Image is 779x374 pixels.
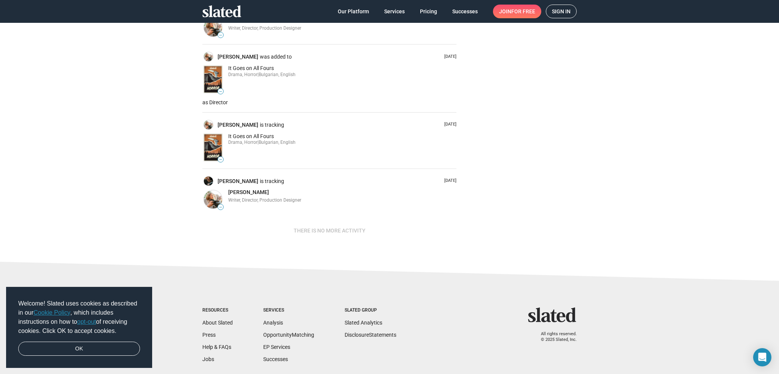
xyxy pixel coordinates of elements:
a: [PERSON_NAME] [218,178,260,185]
span: Bulgarian, English [259,140,296,145]
span: Welcome! Slated uses cookies as described in our , which includes instructions on how to of recei... [18,299,140,336]
a: Successes [263,356,288,362]
button: There is no more activity [288,224,372,237]
a: Pricing [414,5,443,18]
a: dismiss cookie message [18,342,140,356]
img: Erik V. Lund [204,190,222,208]
span: Writer, Director, Production Designer [228,197,301,203]
img: Erik V. Lund [204,52,213,61]
a: DisclosureStatements [345,332,396,338]
span: — [218,158,223,162]
a: About Slated [202,320,233,326]
div: cookieconsent [6,287,152,368]
span: | [258,72,259,77]
span: was added to [260,53,293,60]
span: Successes [452,5,478,18]
span: Services [384,5,405,18]
div: Services [263,307,314,314]
span: It Goes on All Fours [228,133,274,139]
span: | [258,140,259,145]
span: — [218,89,223,94]
div: Resources [202,307,233,314]
span: It Goes on All Fours [228,65,274,71]
span: There is no more activity [294,224,366,237]
a: OpportunityMatching [263,332,314,338]
p: as Director [202,99,456,106]
span: Sign in [552,5,571,18]
img: Erik V. Lund [204,18,222,37]
span: [PERSON_NAME] [228,189,269,195]
a: Press [202,332,216,338]
p: [DATE] [441,54,456,60]
span: Writer, Director, Production Designer [228,25,301,31]
a: [PERSON_NAME] [218,53,260,60]
img: Erik V. Lund [204,120,213,129]
span: Drama, Horror [228,140,258,145]
a: [PERSON_NAME] [218,121,260,129]
a: Successes [446,5,484,18]
a: Sign in [546,5,577,18]
a: EP Services [263,344,290,350]
a: Jobs [202,356,214,362]
span: Our Platform [338,5,369,18]
a: opt-out [77,318,96,325]
img: Mike Hall [204,177,213,186]
a: [PERSON_NAME] [228,189,269,196]
a: Joinfor free [493,5,541,18]
span: Pricing [420,5,437,18]
div: Open Intercom Messenger [753,348,771,366]
a: Help & FAQs [202,344,231,350]
a: Our Platform [332,5,375,18]
img: It Goes on All Fours [204,134,222,161]
span: is tracking [260,178,286,185]
span: — [218,205,223,209]
span: — [218,33,223,37]
span: Bulgarian, English [259,72,296,77]
a: Analysis [263,320,283,326]
span: Drama, Horror [228,72,258,77]
p: All rights reserved. © 2025 Slated, Inc. [533,331,577,342]
div: Slated Group [345,307,396,314]
span: for free [511,5,535,18]
p: [DATE] [441,178,456,184]
a: Slated Analytics [345,320,382,326]
a: Cookie Policy [33,309,70,316]
a: Services [378,5,411,18]
img: It Goes on All Fours [204,66,222,93]
span: Join [499,5,535,18]
p: [DATE] [441,122,456,127]
span: is tracking [260,121,286,129]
